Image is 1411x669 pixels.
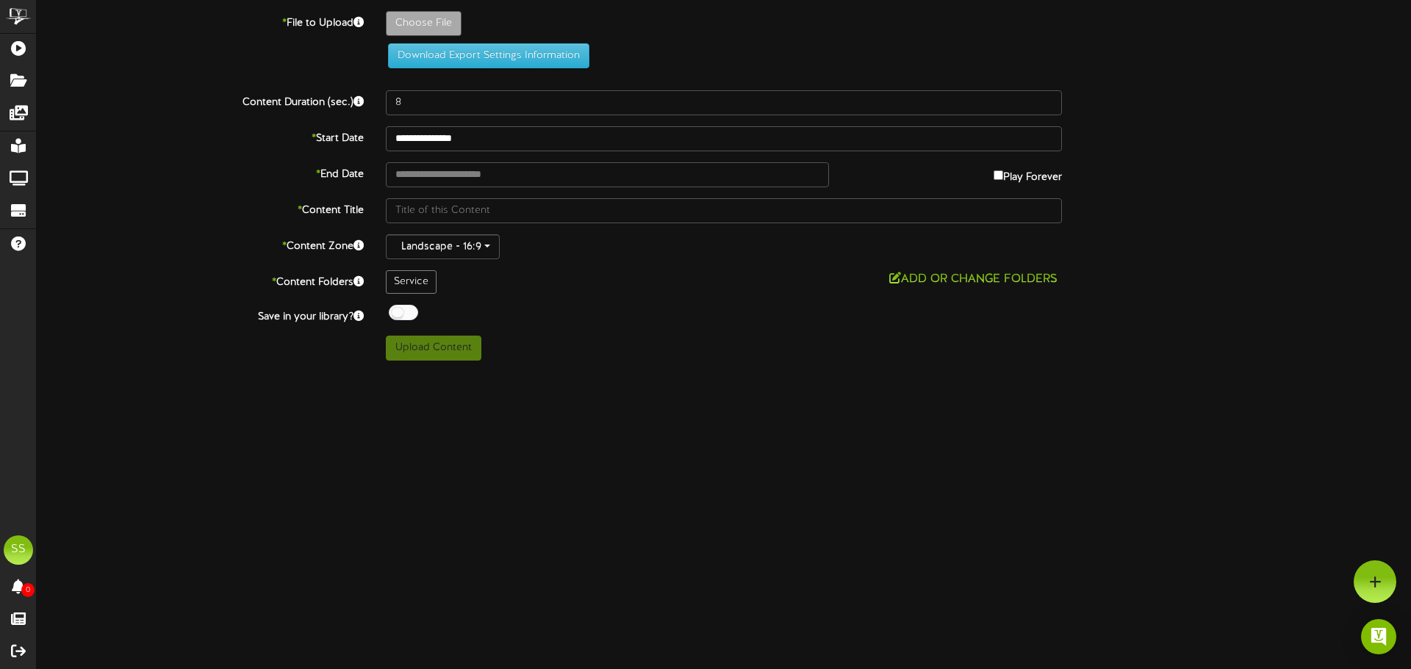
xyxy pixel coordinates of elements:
[4,535,33,565] div: SS
[21,583,35,597] span: 0
[386,198,1062,223] input: Title of this Content
[994,170,1003,180] input: Play Forever
[26,162,375,182] label: End Date
[26,90,375,110] label: Content Duration (sec.)
[994,162,1062,185] label: Play Forever
[26,126,375,146] label: Start Date
[885,270,1062,289] button: Add or Change Folders
[388,43,589,68] button: Download Export Settings Information
[26,234,375,254] label: Content Zone
[26,198,375,218] label: Content Title
[1361,619,1396,654] div: Open Intercom Messenger
[26,270,375,290] label: Content Folders
[26,305,375,325] label: Save in your library?
[386,270,437,294] div: Service
[381,50,589,61] a: Download Export Settings Information
[26,11,375,31] label: File to Upload
[386,336,481,361] button: Upload Content
[386,234,500,259] button: Landscape - 16:9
